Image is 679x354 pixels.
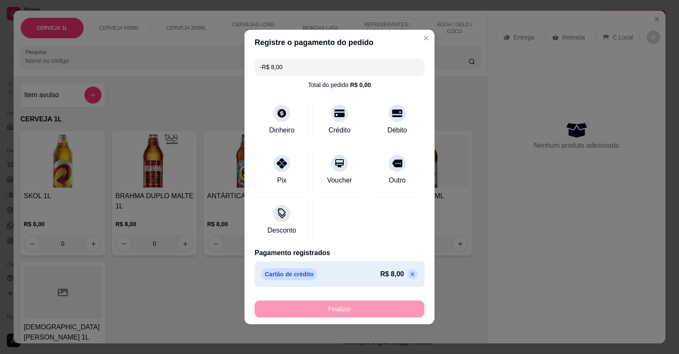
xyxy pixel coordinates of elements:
[260,59,419,76] input: Ex.: hambúrguer de cordeiro
[389,175,406,185] div: Outro
[350,81,371,89] div: R$ 0,00
[255,248,424,258] p: Pagamento registrados
[261,268,317,280] p: Cartão de crédito
[244,30,435,55] header: Registre o pagamento do pedido
[328,125,351,135] div: Crédito
[380,269,404,279] p: R$ 8,00
[308,81,371,89] div: Total do pedido
[267,225,296,236] div: Desconto
[269,125,295,135] div: Dinheiro
[419,31,433,45] button: Close
[327,175,352,185] div: Voucher
[277,175,286,185] div: Pix
[387,125,407,135] div: Débito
